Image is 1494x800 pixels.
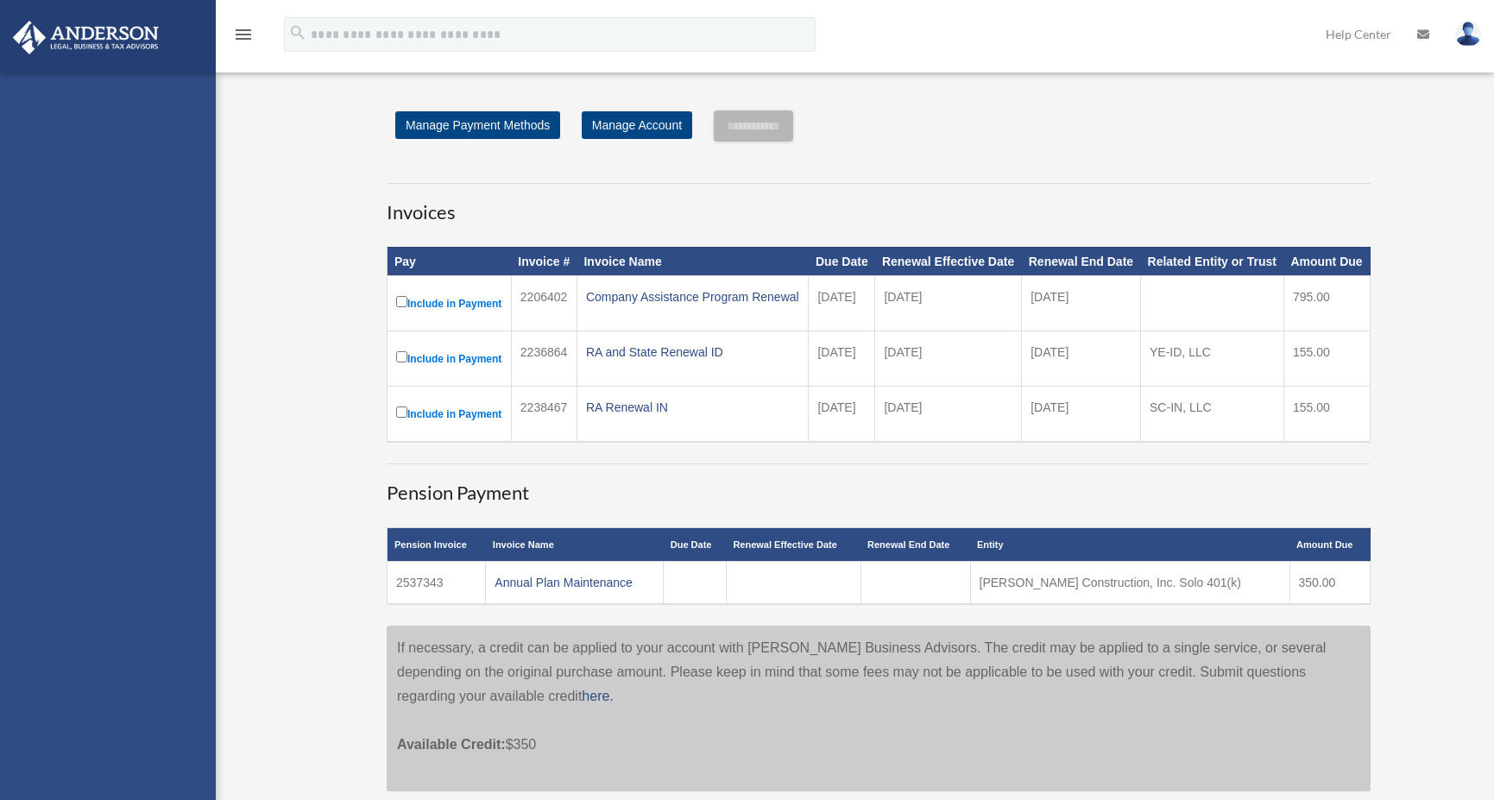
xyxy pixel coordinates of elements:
[1283,387,1370,443] td: 155.00
[1283,247,1370,276] th: Amount Due
[511,331,577,387] td: 2236864
[1141,331,1284,387] td: YE-ID, LLC
[388,247,512,276] th: Pay
[577,247,809,276] th: Invoice Name
[664,528,727,562] th: Due Date
[233,24,254,45] i: menu
[726,528,860,562] th: Renewal Effective Date
[1141,247,1284,276] th: Related Entity or Trust
[809,247,875,276] th: Due Date
[809,387,875,443] td: [DATE]
[511,247,577,276] th: Invoice #
[397,737,506,752] span: Available Credit:
[875,331,1022,387] td: [DATE]
[495,576,633,589] a: Annual Plan Maintenance
[396,293,502,314] label: Include in Payment
[395,111,560,139] a: Manage Payment Methods
[809,331,875,387] td: [DATE]
[1289,528,1370,562] th: Amount Due
[388,528,486,562] th: Pension Invoice
[397,709,1360,757] p: $350
[809,276,875,331] td: [DATE]
[288,23,307,42] i: search
[582,111,692,139] a: Manage Account
[1283,276,1370,331] td: 795.00
[582,689,613,703] a: here.
[586,395,800,419] div: RA Renewal IN
[387,183,1371,226] h3: Invoices
[388,562,486,605] td: 2537343
[1022,331,1141,387] td: [DATE]
[875,387,1022,443] td: [DATE]
[875,276,1022,331] td: [DATE]
[970,562,1289,605] td: [PERSON_NAME] Construction, Inc. Solo 401(k)
[387,463,1371,507] h3: Pension Payment
[511,387,577,443] td: 2238467
[586,340,800,364] div: RA and State Renewal ID
[1289,562,1370,605] td: 350.00
[396,406,407,418] input: Include in Payment
[1022,276,1141,331] td: [DATE]
[970,528,1289,562] th: Entity
[586,285,800,309] div: Company Assistance Program Renewal
[396,403,502,425] label: Include in Payment
[875,247,1022,276] th: Renewal Effective Date
[511,276,577,331] td: 2206402
[1283,331,1370,387] td: 155.00
[486,528,664,562] th: Invoice Name
[396,348,502,369] label: Include in Payment
[1022,247,1141,276] th: Renewal End Date
[8,21,164,54] img: Anderson Advisors Platinum Portal
[1455,22,1481,47] img: User Pic
[1022,387,1141,443] td: [DATE]
[233,30,254,45] a: menu
[396,351,407,362] input: Include in Payment
[387,626,1371,791] div: If necessary, a credit can be applied to your account with [PERSON_NAME] Business Advisors. The c...
[396,296,407,307] input: Include in Payment
[860,528,970,562] th: Renewal End Date
[1141,387,1284,443] td: SC-IN, LLC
